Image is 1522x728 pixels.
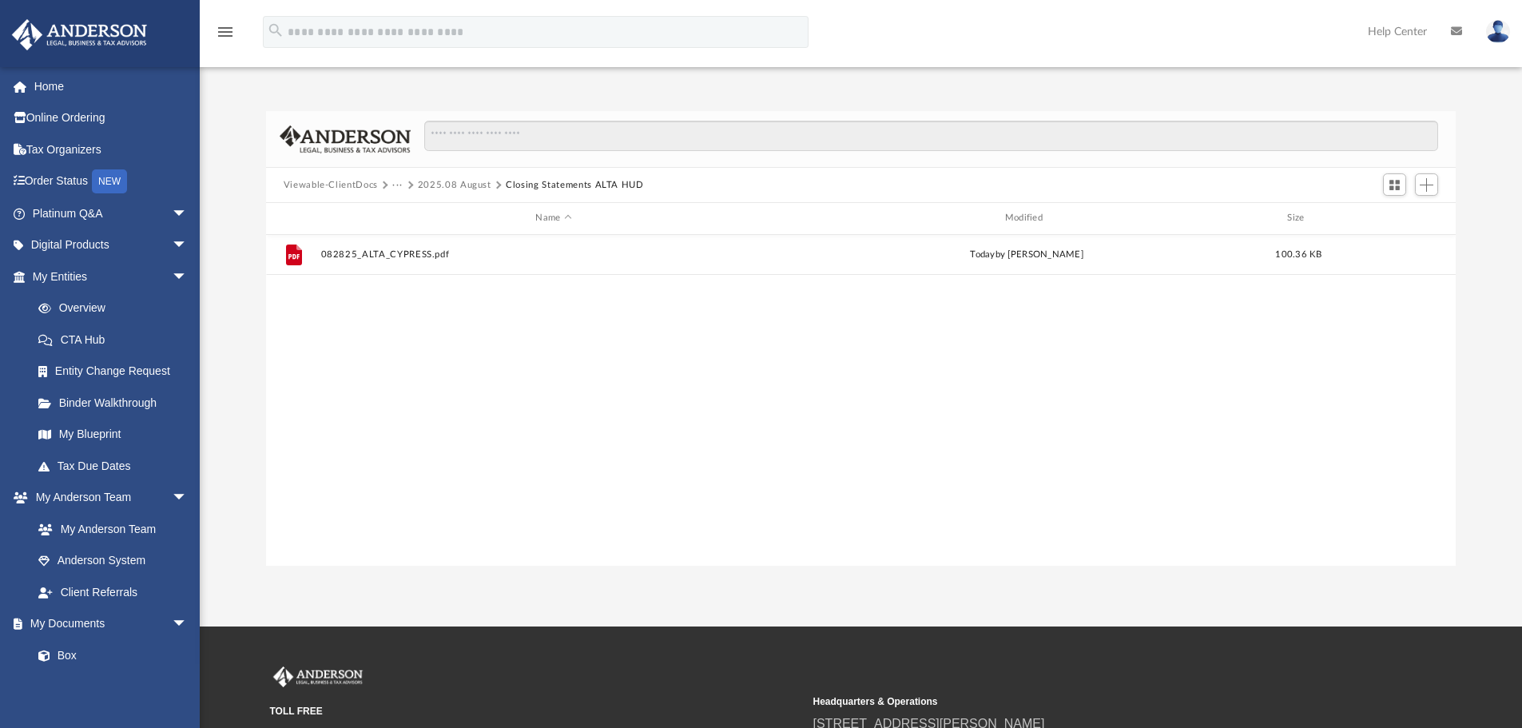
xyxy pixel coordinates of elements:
button: 2025.08 August [418,178,491,193]
span: arrow_drop_down [172,482,204,515]
a: Order StatusNEW [11,165,212,198]
span: arrow_drop_down [172,261,204,293]
a: Anderson System [22,545,204,577]
a: My Entitiesarrow_drop_down [11,261,212,292]
span: arrow_drop_down [172,608,204,641]
a: Tax Due Dates [22,450,212,482]
button: Switch to Grid View [1383,173,1407,196]
input: Search files and folders [424,121,1438,151]
i: search [267,22,284,39]
div: grid [266,235,1456,566]
div: by [PERSON_NAME] [793,248,1259,262]
img: Anderson Advisors Platinum Portal [7,19,152,50]
a: Overview [22,292,212,324]
a: My Anderson Teamarrow_drop_down [11,482,204,514]
a: My Documentsarrow_drop_down [11,608,204,640]
a: My Blueprint [22,419,204,451]
button: Viewable-ClientDocs [284,178,378,193]
button: Add [1415,173,1439,196]
span: 100.36 KB [1275,250,1321,259]
div: Size [1266,211,1330,225]
a: Digital Productsarrow_drop_down [11,229,212,261]
div: Name [320,211,786,225]
div: NEW [92,169,127,193]
a: Box [22,639,196,671]
a: Binder Walkthrough [22,387,212,419]
span: arrow_drop_down [172,229,204,262]
div: Modified [793,211,1260,225]
a: menu [216,30,235,42]
span: today [970,250,995,259]
i: menu [216,22,235,42]
small: TOLL FREE [270,704,802,718]
a: CTA Hub [22,324,212,356]
span: arrow_drop_down [172,197,204,230]
button: Closing Statements ALTA HUD [506,178,644,193]
a: Entity Change Request [22,356,212,388]
a: Meeting Minutes [22,671,204,703]
button: 082825_ALTA_CYPRESS.pdf [320,249,786,260]
div: id [1337,211,1449,225]
img: User Pic [1486,20,1510,43]
a: Home [11,70,212,102]
a: Online Ordering [11,102,212,134]
a: My Anderson Team [22,513,196,545]
button: ··· [392,178,403,193]
div: id [273,211,313,225]
small: Headquarters & Operations [813,694,1345,709]
a: Client Referrals [22,576,204,608]
a: Platinum Q&Aarrow_drop_down [11,197,212,229]
a: Tax Organizers [11,133,212,165]
img: Anderson Advisors Platinum Portal [270,666,366,687]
